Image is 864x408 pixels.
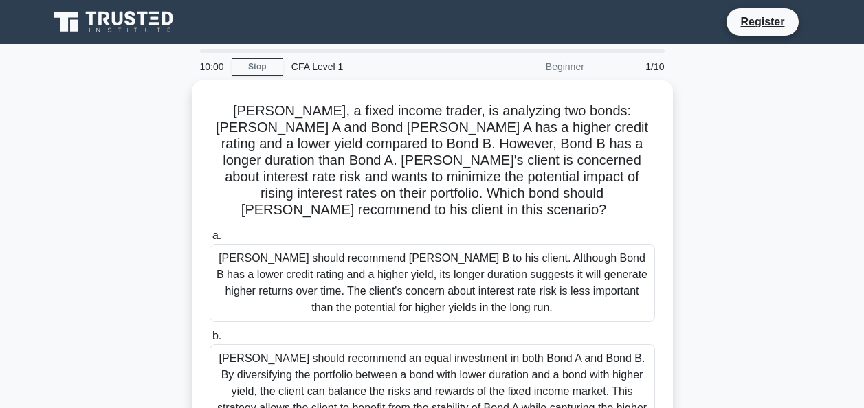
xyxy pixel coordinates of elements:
div: [PERSON_NAME] should recommend [PERSON_NAME] B to his client. Although Bond B has a lower credit ... [210,244,655,322]
a: Register [732,13,793,30]
div: 10:00 [192,53,232,80]
span: a. [212,229,221,241]
a: Stop [232,58,283,76]
span: b. [212,330,221,341]
h5: [PERSON_NAME], a fixed income trader, is analyzing two bonds: [PERSON_NAME] A and Bond [PERSON_NA... [208,102,656,219]
div: 1/10 [592,53,673,80]
div: CFA Level 1 [283,53,472,80]
div: Beginner [472,53,592,80]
